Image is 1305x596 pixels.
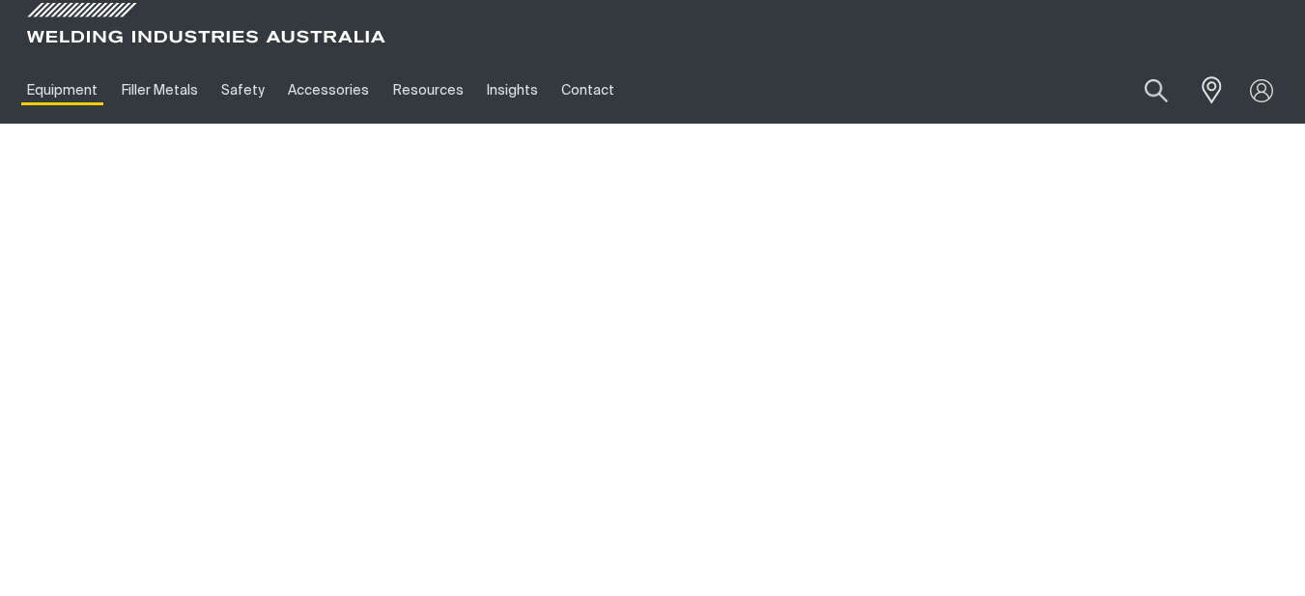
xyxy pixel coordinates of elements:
[550,57,626,124] a: Contact
[382,57,475,124] a: Resources
[475,57,550,124] a: Insights
[1123,68,1189,113] button: Search products
[109,57,209,124] a: Filler Metals
[15,57,971,124] nav: Main
[1099,68,1189,113] input: Product name or item number...
[276,57,381,124] a: Accessories
[420,515,885,578] h1: Welding Equipment
[210,57,276,124] a: Safety
[15,57,109,124] a: Equipment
